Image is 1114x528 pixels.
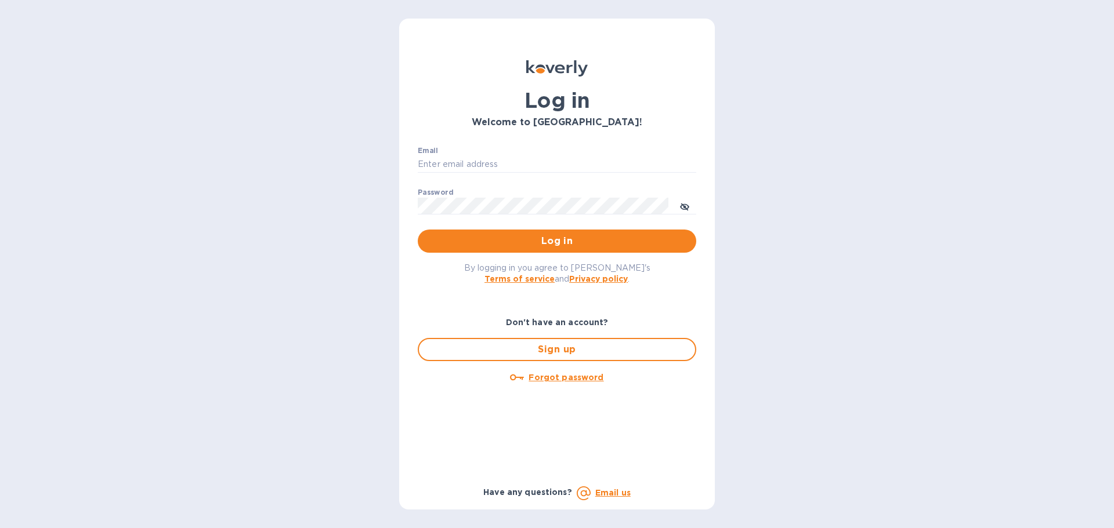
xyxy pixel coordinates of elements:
[418,189,453,196] label: Password
[418,88,696,112] h1: Log in
[506,318,609,327] b: Don't have an account?
[595,488,631,497] a: Email us
[428,343,686,356] span: Sign up
[483,487,572,497] b: Have any questions?
[526,60,588,77] img: Koverly
[427,234,687,248] span: Log in
[418,230,696,253] button: Log in
[418,117,696,128] h3: Welcome to [GEOGRAPHIC_DATA]!
[418,156,696,173] input: Enter email address
[529,373,603,382] u: Forgot password
[418,147,438,154] label: Email
[569,274,628,283] a: Privacy policy
[484,274,555,283] a: Terms of service
[464,263,650,283] span: By logging in you agree to [PERSON_NAME]'s and .
[673,194,696,217] button: toggle password visibility
[418,338,696,361] button: Sign up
